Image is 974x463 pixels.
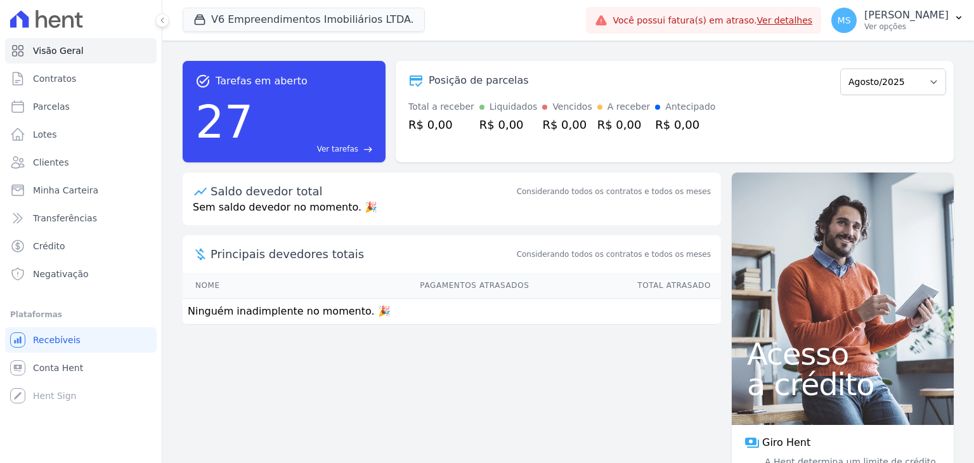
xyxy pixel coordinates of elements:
[747,369,938,400] span: a crédito
[5,178,157,203] a: Minha Carteira
[259,143,373,155] a: Ver tarefas east
[5,327,157,353] a: Recebíveis
[33,156,68,169] span: Clientes
[529,273,721,299] th: Total Atrasado
[5,205,157,231] a: Transferências
[33,184,98,197] span: Minha Carteira
[5,94,157,119] a: Parcelas
[279,273,530,299] th: Pagamentos Atrasados
[864,9,949,22] p: [PERSON_NAME]
[5,38,157,63] a: Visão Geral
[195,89,254,155] div: 27
[33,44,84,57] span: Visão Geral
[864,22,949,32] p: Ver opções
[597,116,651,133] div: R$ 0,00
[490,100,538,114] div: Liquidados
[607,100,651,114] div: A receber
[183,273,279,299] th: Nome
[33,334,81,346] span: Recebíveis
[33,72,76,85] span: Contratos
[317,143,358,155] span: Ver tarefas
[429,73,529,88] div: Posição de parcelas
[183,299,721,325] td: Ninguém inadimplente no momento. 🎉
[479,116,538,133] div: R$ 0,00
[33,100,70,113] span: Parcelas
[33,362,83,374] span: Conta Hent
[211,245,514,263] span: Principais devedores totais
[5,66,157,91] a: Contratos
[216,74,308,89] span: Tarefas em aberto
[5,261,157,287] a: Negativação
[33,268,89,280] span: Negativação
[5,122,157,147] a: Lotes
[757,15,813,25] a: Ver detalhes
[33,240,65,252] span: Crédito
[33,128,57,141] span: Lotes
[655,116,715,133] div: R$ 0,00
[552,100,592,114] div: Vencidos
[762,435,810,450] span: Giro Hent
[747,339,938,369] span: Acesso
[613,14,812,27] span: Você possui fatura(s) em atraso.
[838,16,851,25] span: MS
[33,212,97,225] span: Transferências
[183,8,425,32] button: V6 Empreendimentos Imobiliários LTDA.
[183,200,721,225] p: Sem saldo devedor no momento. 🎉
[408,116,474,133] div: R$ 0,00
[5,233,157,259] a: Crédito
[211,183,514,200] div: Saldo devedor total
[517,249,711,260] span: Considerando todos os contratos e todos os meses
[821,3,974,38] button: MS [PERSON_NAME] Ver opções
[195,74,211,89] span: task_alt
[517,186,711,197] div: Considerando todos os contratos e todos os meses
[665,100,715,114] div: Antecipado
[10,307,152,322] div: Plataformas
[363,145,373,154] span: east
[542,116,592,133] div: R$ 0,00
[5,355,157,381] a: Conta Hent
[408,100,474,114] div: Total a receber
[5,150,157,175] a: Clientes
